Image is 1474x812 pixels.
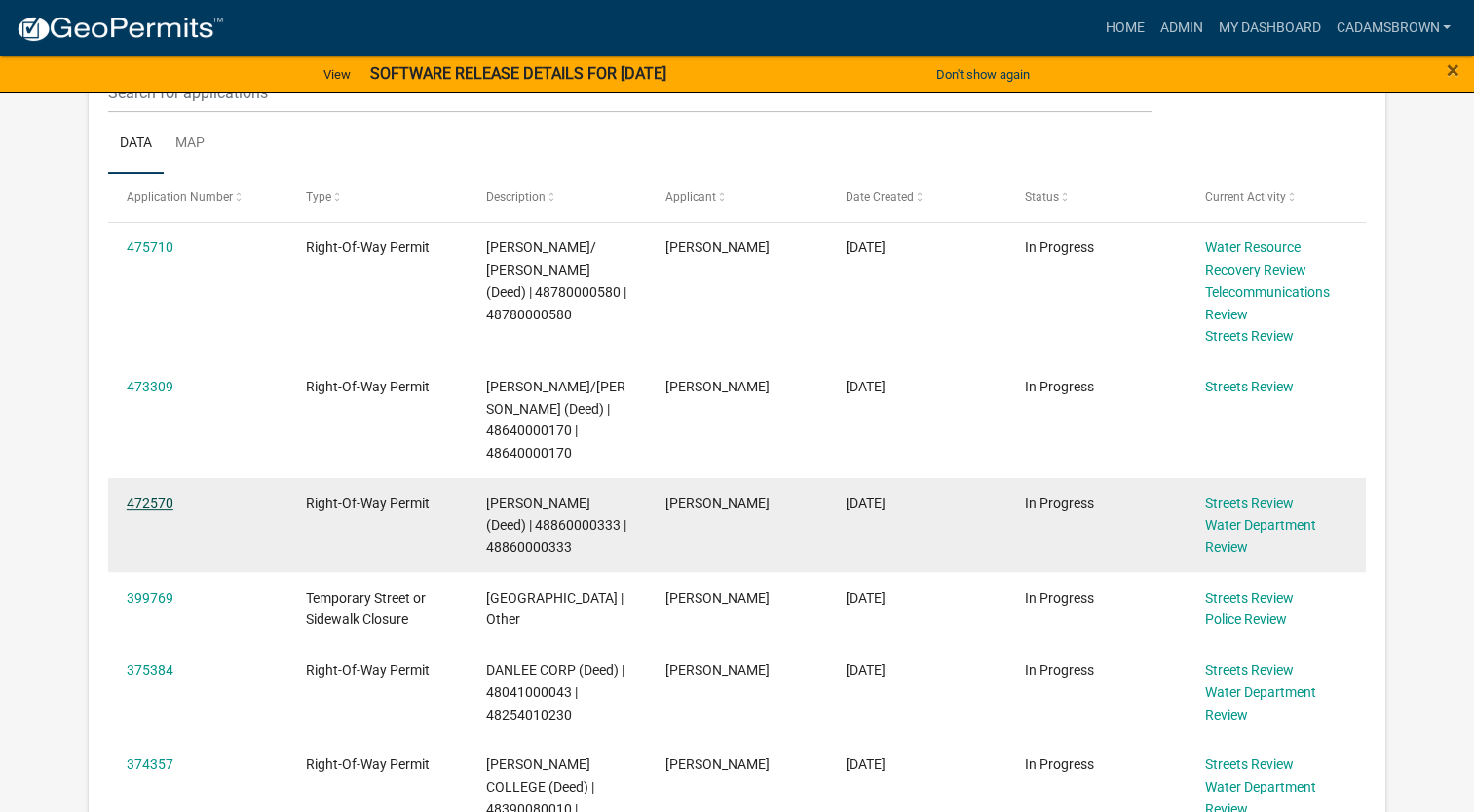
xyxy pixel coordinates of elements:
span: Type [306,190,331,203]
span: In Progress [1025,662,1094,678]
span: Right-Of-Way Permit [306,496,430,511]
a: 475710 [127,240,173,255]
a: Map [164,113,216,175]
a: View [316,58,359,91]
a: Admin [1152,10,1210,47]
span: Indianola Public Library | Other [486,590,624,628]
a: Data [108,113,164,175]
datatable-header-cell: Application Number [108,174,287,221]
a: Streets Review [1204,328,1293,344]
datatable-header-cell: Description [468,174,647,221]
datatable-header-cell: Current Activity [1186,174,1365,221]
span: Temporary Street or Sidewalk Closure [306,590,426,628]
button: Don't show again [928,58,1038,91]
span: Right-Of-Way Permit [306,379,430,394]
a: My Dashboard [1210,10,1328,47]
a: Streets Review [1204,379,1293,394]
span: CUMMINGS, STEPHANI J/ ERIC LEE (Deed) | 48780000580 | 48780000580 [486,240,626,321]
span: In Progress [1025,496,1094,511]
a: Streets Review [1204,662,1293,678]
a: Streets Review [1204,757,1293,772]
span: 02/07/2025 [846,757,886,772]
span: DANLEE CORP (Deed) | 48041000043 | 48254010230 [486,662,624,722]
span: × [1447,56,1459,84]
button: Close [1447,58,1459,82]
span: Tyler Perkins [665,240,770,255]
span: 09/02/2025 [846,496,886,511]
a: Police Review [1204,611,1286,627]
span: Brannon Hilton [665,379,770,394]
a: Streets Review [1204,496,1293,511]
span: juan perez [665,662,770,678]
span: Description [486,190,546,203]
a: Water Department Review [1204,684,1315,722]
a: Water Resource Recovery Review [1204,240,1305,277]
a: 472570 [127,496,173,511]
span: In Progress [1025,590,1094,606]
span: Current Activity [1204,190,1285,203]
span: 09/03/2025 [846,379,886,394]
span: Date Created [846,190,914,203]
span: Jacy West [665,590,770,606]
span: Status [1025,190,1059,203]
span: Taylor Peters [665,496,770,511]
span: In Progress [1025,757,1094,772]
a: Streets Review [1204,590,1293,606]
datatable-header-cell: Status [1006,174,1186,221]
datatable-header-cell: Applicant [647,174,826,221]
span: 02/11/2025 [846,662,886,678]
span: In Progress [1025,379,1094,394]
span: juan perez [665,757,770,772]
span: 04/03/2025 [846,590,886,606]
span: Application Number [127,190,233,203]
span: Right-Of-Way Permit [306,240,430,255]
a: 399769 [127,590,173,606]
datatable-header-cell: Date Created [826,174,1005,221]
a: 473309 [127,379,173,394]
a: 374357 [127,757,173,772]
span: Right-Of-Way Permit [306,662,430,678]
span: In Progress [1025,240,1094,255]
span: JENSEN, JOHN J/CHERYL A (Deed) | 48640000170 | 48640000170 [486,379,625,461]
span: BAKER, SHIRLEY U (Deed) | 48860000333 | 48860000333 [486,496,626,556]
a: Water Department Review [1204,517,1315,555]
span: 09/09/2025 [846,240,886,255]
a: Home [1097,10,1152,47]
a: 375384 [127,662,173,678]
strong: SOFTWARE RELEASE DETAILS FOR [DATE] [370,64,666,83]
span: Applicant [665,190,716,203]
span: Right-Of-Way Permit [306,757,430,772]
a: Telecommunications Review [1204,284,1329,322]
a: cadamsbrown [1328,10,1458,47]
datatable-header-cell: Type [287,174,467,221]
